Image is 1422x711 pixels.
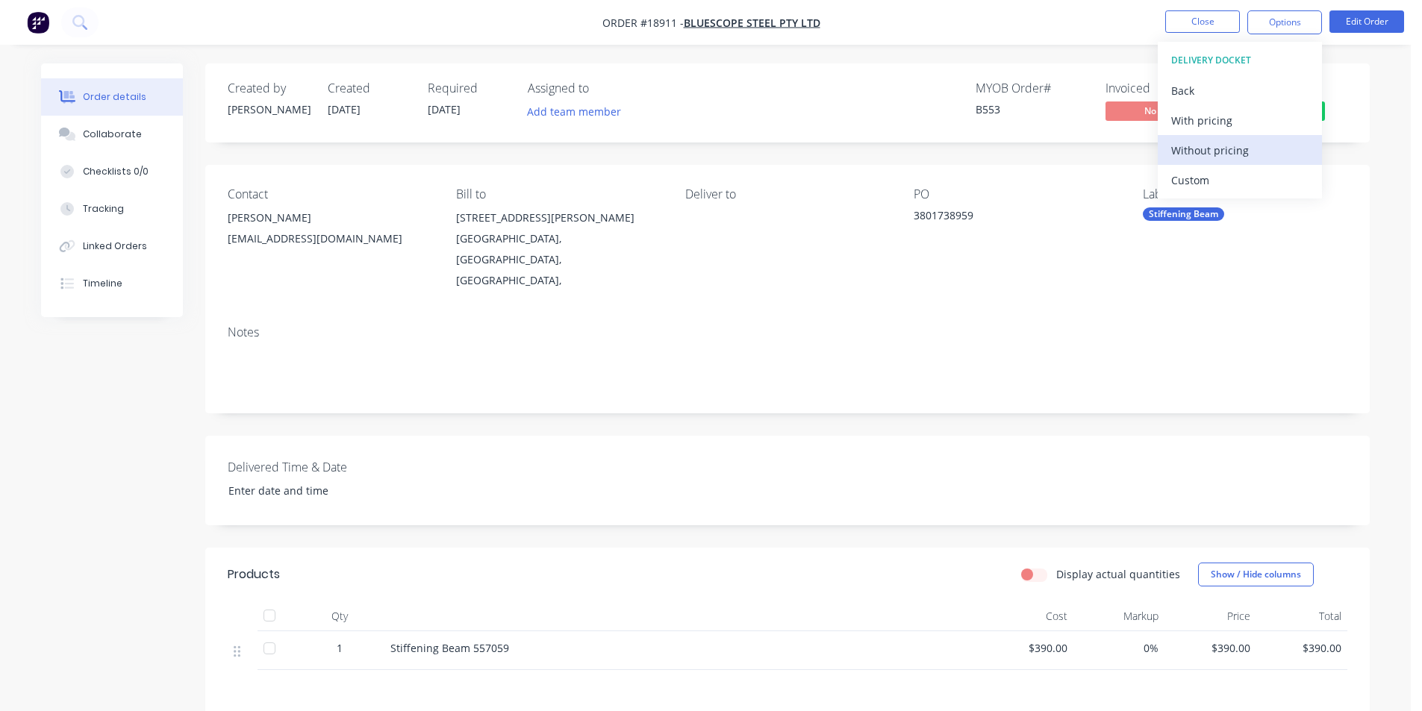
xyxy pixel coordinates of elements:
span: No [1106,101,1195,120]
div: Invoiced [1106,81,1217,95]
div: Linked Orders [83,239,147,253]
button: Without pricing [1158,135,1322,165]
span: [DATE] [428,102,461,116]
div: [STREET_ADDRESS][PERSON_NAME] [456,207,661,228]
div: [EMAIL_ADDRESS][DOMAIN_NAME] [228,228,432,249]
div: Bill to [456,187,661,201]
div: Contact [228,187,432,201]
div: Back [1171,80,1309,101]
div: Tracking [83,202,124,216]
div: [PERSON_NAME] [228,101,310,117]
div: [PERSON_NAME][EMAIL_ADDRESS][DOMAIN_NAME] [228,207,432,255]
div: Collaborate [83,128,142,141]
div: DELIVERY DOCKET [1171,51,1309,70]
button: Add team member [520,101,629,122]
button: Edit Order [1329,10,1404,33]
div: [STREET_ADDRESS][PERSON_NAME][GEOGRAPHIC_DATA], [GEOGRAPHIC_DATA], [GEOGRAPHIC_DATA], [456,207,661,291]
div: MYOB Order # [976,81,1088,95]
div: Total [1256,601,1348,631]
button: Checklists 0/0 [41,153,183,190]
button: Linked Orders [41,228,183,265]
div: PO [914,187,1118,201]
span: Order #18911 - [602,16,684,30]
div: With pricing [1171,110,1309,131]
button: With pricing [1158,105,1322,135]
div: 3801738959 [914,207,1100,228]
div: Deliver to [685,187,890,201]
span: 1 [337,640,343,656]
div: Notes [228,325,1347,339]
span: [DATE] [328,102,361,116]
div: Order details [83,90,146,104]
button: Close [1165,10,1240,33]
div: Stiffening Beam [1143,207,1224,221]
div: Markup [1073,601,1165,631]
div: [GEOGRAPHIC_DATA], [GEOGRAPHIC_DATA], [GEOGRAPHIC_DATA], [456,228,661,291]
span: $390.00 [1262,640,1342,656]
a: BlueScope Steel Pty Ltd [684,16,820,30]
button: Custom [1158,165,1322,195]
button: Collaborate [41,116,183,153]
label: Display actual quantities [1056,566,1180,582]
button: DELIVERY DOCKET [1158,46,1322,75]
div: Cost [982,601,1073,631]
span: $390.00 [988,640,1067,656]
div: Required [428,81,510,95]
div: Qty [295,601,384,631]
div: Labels [1143,187,1347,201]
span: Stiffening Beam 557059 [390,641,509,655]
div: Checklists 0/0 [83,165,149,178]
button: Timeline [41,265,183,302]
div: Timeline [83,277,122,290]
div: Without pricing [1171,140,1309,161]
button: Options [1247,10,1322,34]
input: Enter date and time [218,480,404,502]
div: Price [1164,601,1256,631]
div: B553 [976,101,1088,117]
span: $390.00 [1170,640,1250,656]
div: Products [228,566,280,583]
label: Delivered Time & Date [228,458,414,476]
div: Created [328,81,410,95]
img: Factory [27,11,49,34]
button: Show / Hide columns [1198,563,1314,586]
button: Back [1158,75,1322,105]
div: Created by [228,81,310,95]
div: [PERSON_NAME] [228,207,432,228]
button: Tracking [41,190,183,228]
div: Custom [1171,169,1309,191]
span: 0% [1079,640,1159,656]
button: Add team member [528,101,629,122]
button: Order details [41,78,183,116]
div: Assigned to [528,81,677,95]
